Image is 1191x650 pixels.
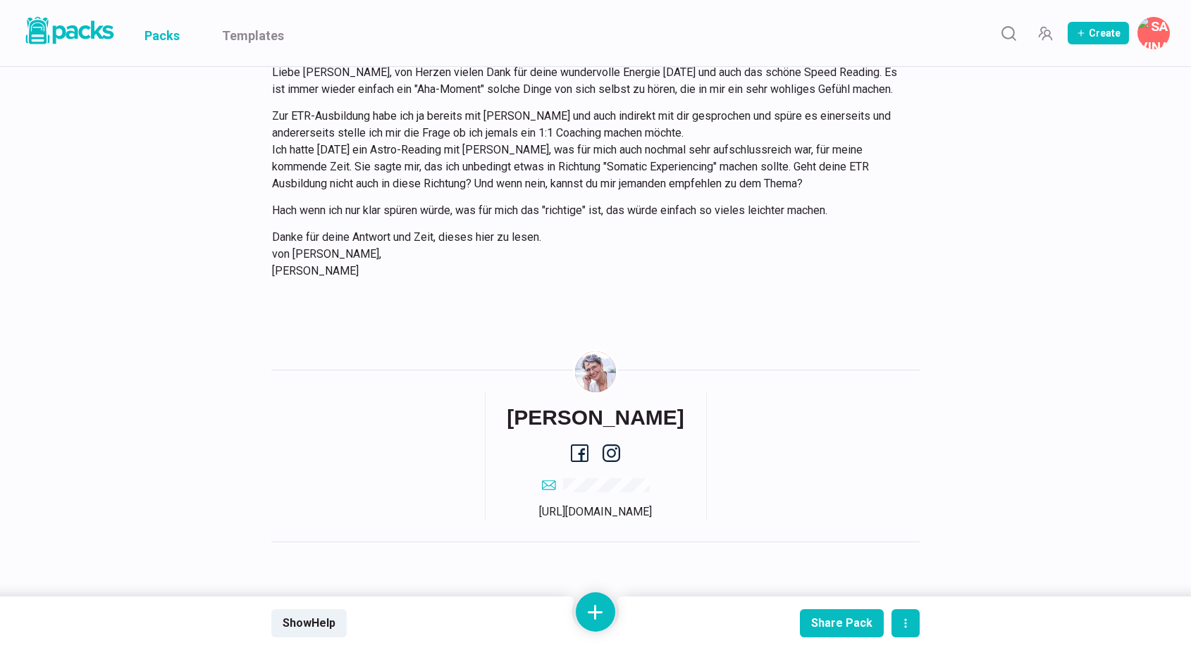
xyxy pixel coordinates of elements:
button: ShowHelp [271,609,347,637]
p: Liebe [PERSON_NAME], von Herzen vielen Dank für deine wundervolle Energie [DATE] und auch das sch... [272,64,902,98]
a: instagram [603,444,620,462]
button: Create Pack [1068,22,1129,44]
img: Savina Tilmann [575,351,616,392]
a: facebook [571,444,588,462]
a: Packs logo [21,14,116,52]
button: actions [891,609,920,637]
button: Manage Team Invites [1031,19,1059,47]
div: Share Pack [811,616,872,630]
button: Share Pack [800,609,884,637]
a: email [542,476,650,493]
img: Packs logo [21,14,116,47]
p: Danke für deine Antwort und Zeit, dieses hier zu lesen. von [PERSON_NAME], [PERSON_NAME] [272,229,902,280]
p: Zur ETR-Ausbildung habe ich ja bereits mit [PERSON_NAME] und auch indirekt mit dir gesprochen und... [272,108,902,192]
a: [URL][DOMAIN_NAME] [539,505,652,518]
button: Savina Tilmann [1137,17,1170,49]
button: Search [994,19,1023,47]
p: Hach wenn ich nur klar spüren würde, was für mich das "richtige" ist, das würde einfach so vieles... [272,202,902,219]
h6: [PERSON_NAME] [507,405,684,430]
